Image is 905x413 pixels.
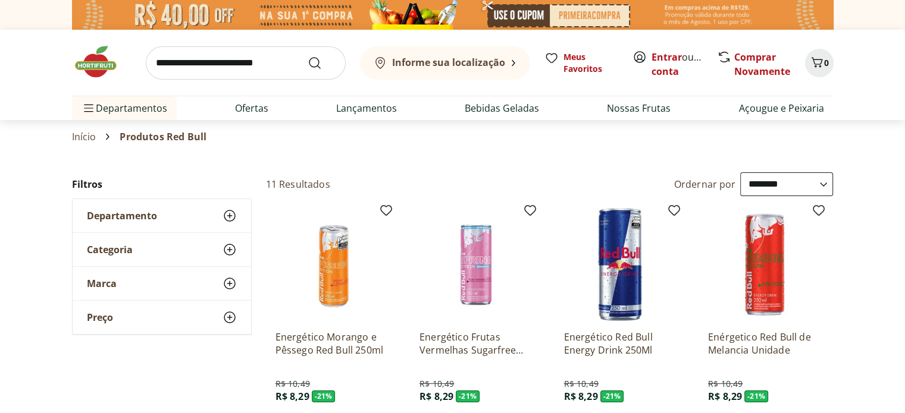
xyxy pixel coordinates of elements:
span: ou [652,50,704,78]
span: Preço [87,311,113,323]
a: Bebidas Geladas [465,101,539,115]
a: Energético Morango e Pêssego Red Bull 250ml [275,330,389,357]
a: Energético Red Bull Energy Drink 250Ml [563,330,677,357]
label: Ordernar por [674,178,736,191]
span: R$ 10,49 [275,378,310,390]
span: - 21 % [312,390,336,402]
button: Carrinho [805,49,834,77]
a: Ofertas [235,101,268,115]
a: Meus Favoritos [544,51,618,75]
a: Entrar [652,51,682,64]
img: Energético Frutas Vermelhas Sugarfree Red Bull 250ml [419,208,533,321]
button: Informe sua localização [360,46,530,80]
span: Departamentos [82,94,167,122]
a: Criar conta [652,51,717,78]
h2: 11 Resultados [266,178,330,191]
a: Nossas Frutas [607,101,671,115]
h2: Filtros [72,172,252,196]
button: Submit Search [308,56,336,70]
a: Lançamentos [336,101,397,115]
button: Menu [82,94,96,122]
span: - 21 % [456,390,480,402]
span: - 21 % [600,390,624,402]
span: Categoria [87,244,133,256]
a: Início [72,131,96,142]
span: R$ 8,29 [419,390,453,403]
input: search [146,46,346,80]
span: - 21 % [744,390,768,402]
button: Categoria [73,233,251,266]
img: Energético Red Bull Energy Drink 250Ml [563,208,677,321]
span: 0 [824,57,829,68]
a: Comprar Novamente [734,51,790,78]
span: R$ 10,49 [708,378,743,390]
span: Produtos Red Bull [120,131,206,142]
span: R$ 8,29 [275,390,309,403]
a: Energético Frutas Vermelhas Sugarfree Red Bull 250ml [419,330,533,357]
span: R$ 10,49 [419,378,454,390]
b: Informe sua localização [392,56,505,69]
img: Enérgetico Red Bull de Melancia Unidade [708,208,821,321]
span: R$ 8,29 [708,390,742,403]
img: Hortifruti [72,44,131,80]
span: Meus Favoritos [563,51,618,75]
a: Enérgetico Red Bull de Melancia Unidade [708,330,821,357]
span: R$ 10,49 [563,378,598,390]
img: Energético Morango e Pêssego Red Bull 250ml [275,208,389,321]
span: Marca [87,278,117,289]
span: R$ 8,29 [563,390,597,403]
button: Marca [73,267,251,300]
span: Departamento [87,210,157,222]
a: Açougue e Peixaria [738,101,823,115]
button: Preço [73,301,251,334]
button: Departamento [73,199,251,232]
